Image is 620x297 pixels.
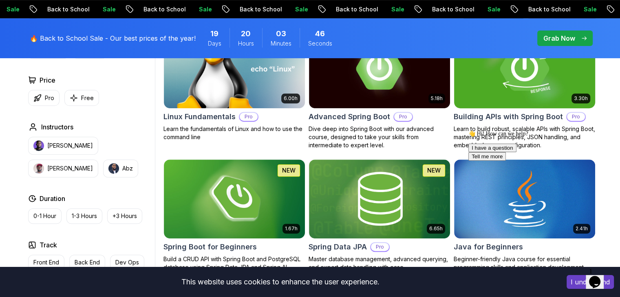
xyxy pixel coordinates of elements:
button: I have a question [3,17,51,25]
p: NEW [282,166,296,175]
p: 6.65h [429,225,443,232]
p: 1.67h [285,225,298,232]
p: Dev Ops [115,258,139,266]
img: Spring Data JPA card [309,159,450,238]
div: This website uses cookies to enhance the user experience. [6,273,554,291]
p: 🔥 Back to School Sale - Our best prices of the year! [30,33,196,43]
p: Abz [122,164,133,173]
p: 6.00h [284,95,298,102]
h2: Duration [40,194,65,203]
img: Building APIs with Spring Boot card [450,27,598,110]
p: Build a CRUD API with Spring Boot and PostgreSQL database using Spring Data JPA and Spring AI [163,255,305,271]
iframe: chat widget [586,264,612,289]
p: [PERSON_NAME] [47,142,93,150]
p: NEW [427,166,441,175]
p: Sale [95,5,121,13]
button: instructor imgAbz [103,159,138,177]
p: Sale [576,5,602,13]
h2: Spring Boot for Beginners [163,241,257,253]
img: Linux Fundamentals card [164,29,305,108]
p: Grab Now [543,33,575,43]
p: 1-3 Hours [72,212,97,220]
p: Back to School [424,5,479,13]
img: Advanced Spring Boot card [309,29,450,108]
img: instructor img [108,163,119,174]
img: instructor img [33,140,44,151]
p: Learn to build robust, scalable APIs with Spring Boot, mastering REST principles, JSON handling, ... [454,125,596,149]
h2: Building APIs with Spring Boot [454,111,563,122]
h2: Instructors [41,122,73,132]
p: Pro [371,243,389,251]
span: 👋 Hi! How can we help? [3,4,63,10]
button: Front End [28,255,64,270]
button: Dev Ops [110,255,144,270]
span: Hours [238,39,254,48]
h2: Java for Beginners [454,241,523,253]
a: Advanced Spring Boot card5.18hAdvanced Spring BootProDive deep into Spring Boot with our advanced... [309,29,450,149]
p: Learn the fundamentals of Linux and how to use the command line [163,125,305,141]
span: 3 Minutes [276,28,286,39]
button: instructor img[PERSON_NAME] [28,137,98,155]
p: Back to School [520,5,576,13]
p: Pro [394,113,412,121]
span: 20 Hours [241,28,251,39]
h2: Track [40,240,57,250]
button: Pro [28,90,60,106]
button: 0-1 Hour [28,208,62,224]
button: Tell me more [3,25,41,34]
a: Linux Fundamentals card6.00hLinux FundamentalsProLearn the fundamentals of Linux and how to use t... [163,29,305,141]
button: Back End [69,255,105,270]
span: Seconds [308,39,332,48]
p: 0-1 Hour [33,212,56,220]
p: Back to School [135,5,191,13]
p: Back to School [232,5,287,13]
p: Pro [240,113,258,121]
img: Java for Beginners card [454,159,595,238]
p: Back End [75,258,100,266]
p: 3.30h [574,95,588,102]
h2: Linux Fundamentals [163,111,236,122]
p: Sale [479,5,505,13]
button: instructor img[PERSON_NAME] [28,159,98,177]
h2: Price [40,75,55,85]
p: Sale [191,5,217,13]
p: Master database management, advanced querying, and expert data handling with ease [309,255,450,271]
button: 1-3 Hours [66,208,102,224]
p: Sale [287,5,313,13]
a: Spring Boot for Beginners card1.67hNEWSpring Boot for BeginnersBuild a CRUD API with Spring Boot ... [163,159,305,271]
span: Days [208,39,221,48]
a: Building APIs with Spring Boot card3.30hBuilding APIs with Spring BootProLearn to build robust, s... [454,29,596,149]
div: 👋 Hi! How can we help?I have a questionTell me more [3,3,150,34]
p: +3 Hours [113,212,137,220]
h2: Advanced Spring Boot [309,111,390,122]
button: +3 Hours [107,208,142,224]
p: Back to School [328,5,383,13]
span: 19 Days [210,28,218,39]
p: Back to School [39,5,95,13]
button: Free [64,90,99,106]
img: instructor img [33,163,44,174]
span: 46 Seconds [315,28,325,39]
p: Dive deep into Spring Boot with our advanced course, designed to take your skills from intermedia... [309,125,450,149]
p: [PERSON_NAME] [47,164,93,173]
a: Spring Data JPA card6.65hNEWSpring Data JPAProMaster database management, advanced querying, and ... [309,159,450,271]
p: Sale [383,5,409,13]
img: Spring Boot for Beginners card [164,159,305,238]
p: 5.18h [431,95,443,102]
p: Pro [567,113,585,121]
p: Beginner-friendly Java course for essential programming skills and application development [454,255,596,271]
iframe: chat widget [465,127,612,260]
h2: Spring Data JPA [309,241,367,253]
button: Accept cookies [567,275,614,289]
p: Free [81,94,94,102]
a: Java for Beginners card2.41hJava for BeginnersBeginner-friendly Java course for essential program... [454,159,596,271]
span: Minutes [271,39,291,48]
p: Front End [33,258,59,266]
p: Pro [45,94,54,102]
